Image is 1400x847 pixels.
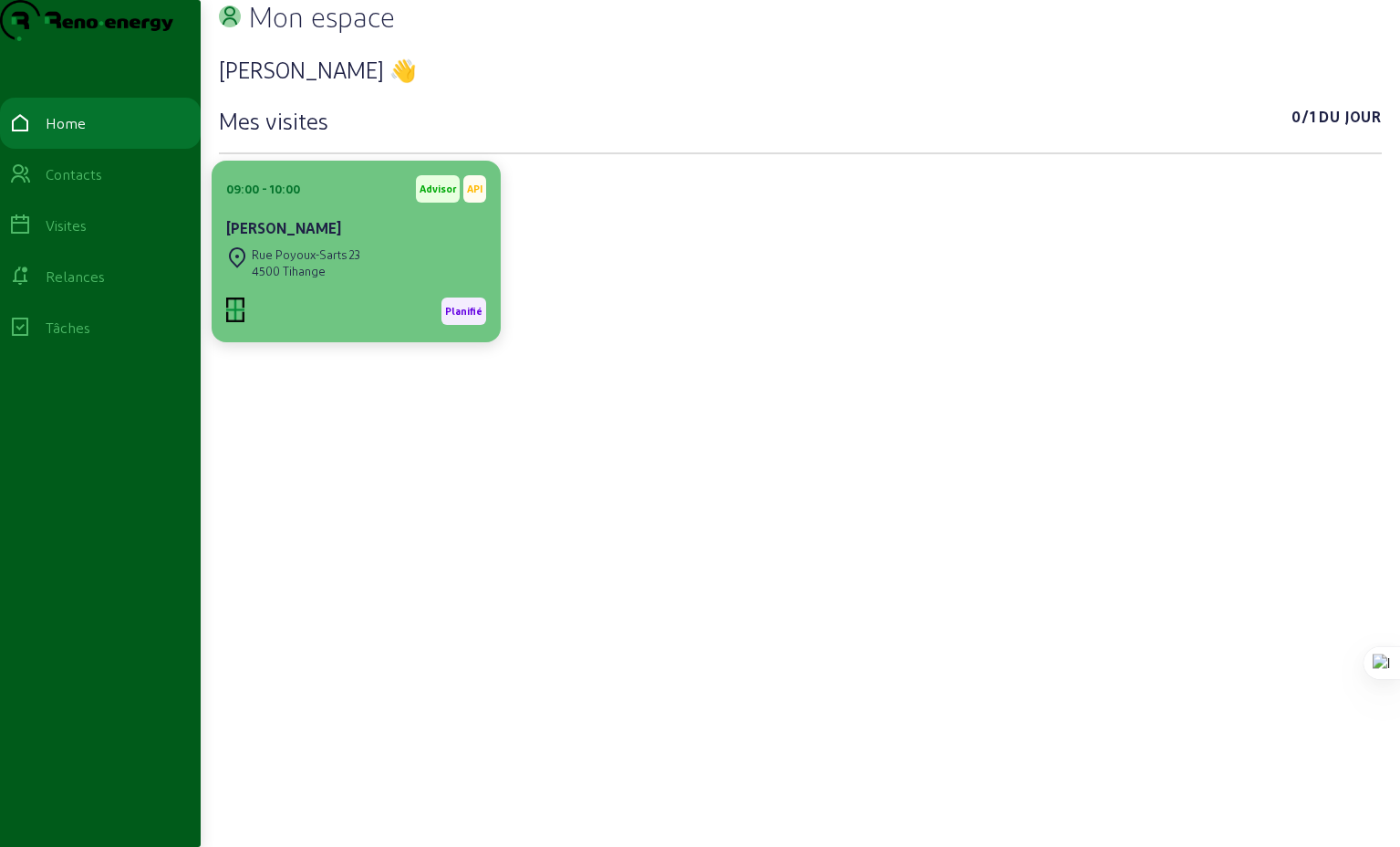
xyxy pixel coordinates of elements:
[219,55,1382,84] h3: [PERSON_NAME] 👋
[1291,106,1315,135] span: 0/1
[46,214,87,236] div: Visites
[46,112,86,134] div: Home
[46,163,102,185] div: Contacts
[226,181,300,197] div: 09:00 - 10:00
[226,298,244,322] img: MXT
[252,263,360,279] div: 4500 Tihange
[420,183,456,195] span: Advisor
[46,317,90,339] div: Tâches
[219,106,328,135] h3: Mes visites
[46,266,105,288] div: Relances
[252,246,360,263] div: Rue Poyoux-Sarts 23
[1319,106,1382,135] span: Du jour
[445,305,482,318] span: Planifié
[467,183,482,195] span: API
[226,219,341,236] cam-card-title: [PERSON_NAME]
